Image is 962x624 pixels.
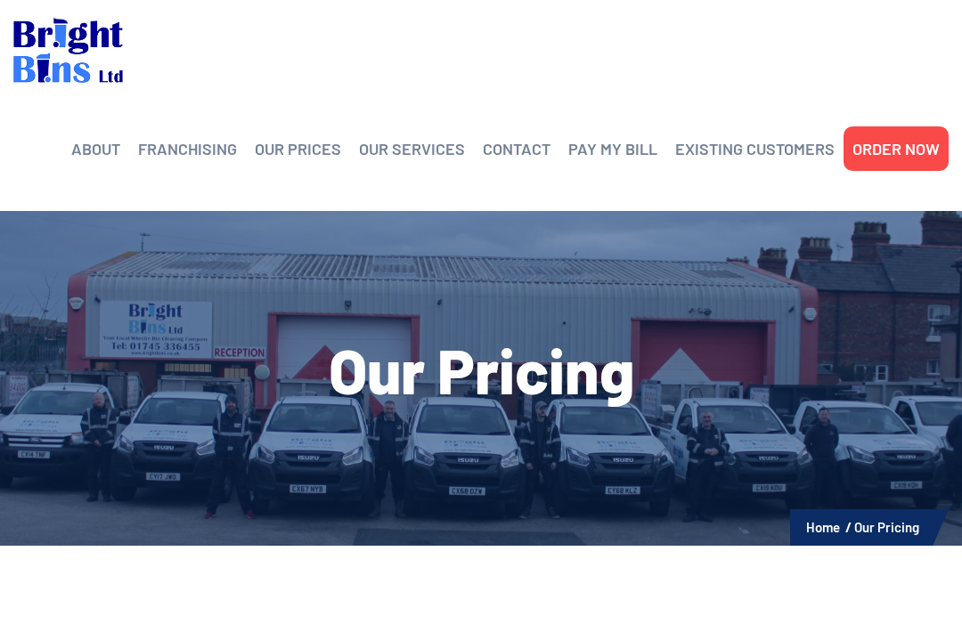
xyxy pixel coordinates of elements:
[854,515,919,539] li: Our Pricing
[675,135,835,162] a: EXISTING CUSTOMERS
[13,338,949,401] h1: Our Pricing
[71,135,120,162] a: ABOUT
[483,135,550,162] a: CONTACT
[138,135,237,162] a: FRANCHISING
[806,519,840,535] a: Home
[255,135,341,162] a: OUR PRICES
[568,135,657,162] a: PAY MY BILL
[852,135,940,162] a: ORDER NOW
[359,135,465,162] a: OUR SERVICES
